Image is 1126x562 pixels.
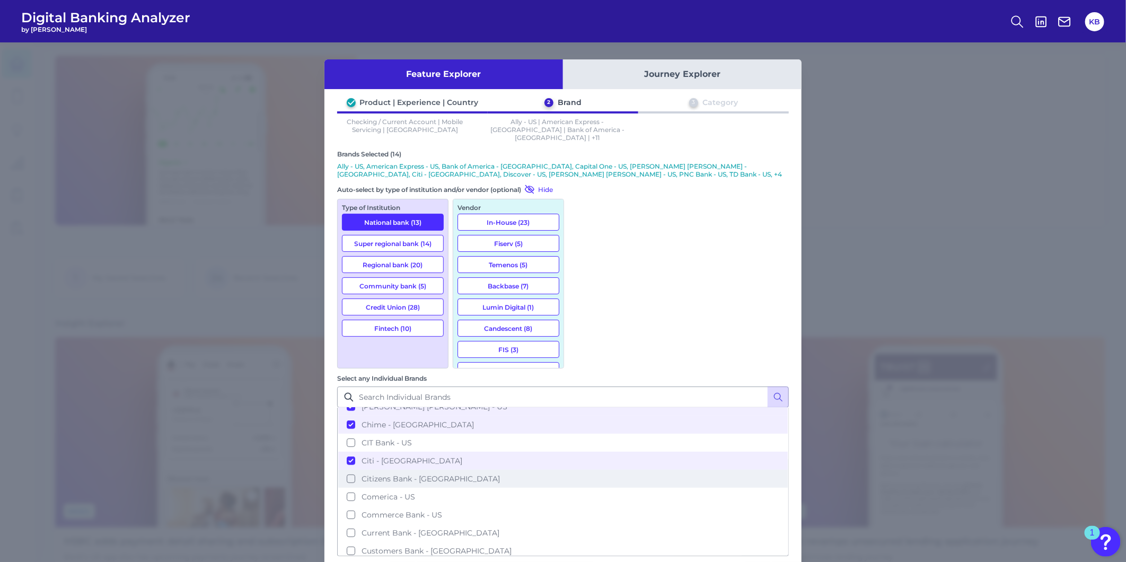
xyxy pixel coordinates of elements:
[342,214,444,231] button: National bank (13)
[458,298,559,315] button: Lumin Digital (1)
[521,184,553,195] button: Hide
[458,320,559,337] button: Candescent (8)
[458,362,559,379] button: Q2eBanking (8)
[337,118,473,142] p: Checking / Current Account | Mobile Servicing | [GEOGRAPHIC_DATA]
[342,277,444,294] button: Community bank (5)
[362,438,412,447] span: CIT Bank - US
[338,488,788,506] button: Comerica - US
[342,256,444,273] button: Regional bank (20)
[360,98,479,107] div: Product | Experience | Country
[362,420,474,429] span: Chime - [GEOGRAPHIC_DATA]
[342,204,444,212] div: Type of Institution
[362,528,499,538] span: Current Bank - [GEOGRAPHIC_DATA]
[338,452,788,470] button: Citi - [GEOGRAPHIC_DATA]
[458,235,559,252] button: Fiserv (5)
[1090,533,1095,547] div: 1
[338,524,788,542] button: Current Bank - [GEOGRAPHIC_DATA]
[337,374,427,382] label: Select any Individual Brands
[490,118,626,142] p: Ally - US | American Express - [GEOGRAPHIC_DATA] | Bank of America - [GEOGRAPHIC_DATA] | +11
[362,456,462,466] span: Citi - [GEOGRAPHIC_DATA]
[337,387,789,408] input: Search Individual Brands
[458,204,559,212] div: Vendor
[1085,12,1104,31] button: KB
[337,150,789,158] div: Brands Selected (14)
[324,59,563,89] button: Feature Explorer
[342,320,444,337] button: Fintech (10)
[458,341,559,358] button: FIS (3)
[342,235,444,252] button: Super regional bank (14)
[337,162,789,178] p: Ally - US, American Express - US, Bank of America - [GEOGRAPHIC_DATA], Capital One - US, [PERSON_...
[21,25,190,33] span: by [PERSON_NAME]
[1091,527,1121,557] button: Open Resource Center, 1 new notification
[362,474,500,484] span: Citizens Bank - [GEOGRAPHIC_DATA]
[338,416,788,434] button: Chime - [GEOGRAPHIC_DATA]
[702,98,738,107] div: Category
[21,10,190,25] span: Digital Banking Analyzer
[338,542,788,560] button: Customers Bank - [GEOGRAPHIC_DATA]
[458,256,559,273] button: Temenos (5)
[558,98,582,107] div: Brand
[544,98,553,107] div: 2
[362,546,512,556] span: Customers Bank - [GEOGRAPHIC_DATA]
[689,98,698,107] div: 3
[342,298,444,315] button: Credit Union (28)
[338,470,788,488] button: Citizens Bank - [GEOGRAPHIC_DATA]
[338,434,788,452] button: CIT Bank - US
[337,184,564,195] div: Auto-select by type of institution and/or vendor (optional)
[563,59,802,89] button: Journey Explorer
[362,492,415,502] span: Comerica - US
[458,277,559,294] button: Backbase (7)
[338,506,788,524] button: Commerce Bank - US
[458,214,559,231] button: In-House (23)
[362,510,442,520] span: Commerce Bank - US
